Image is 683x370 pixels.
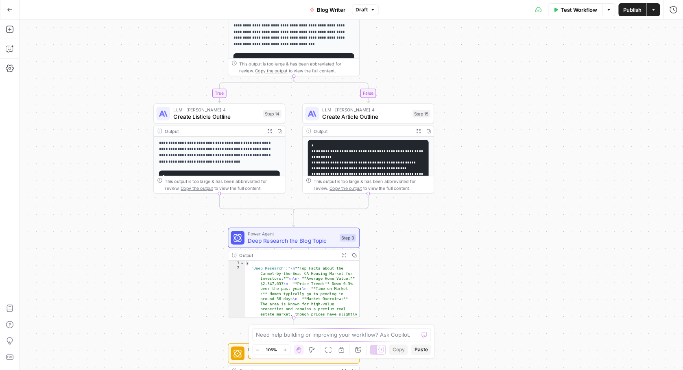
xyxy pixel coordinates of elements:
[356,6,368,13] span: Draft
[181,185,213,191] span: Copy the output
[239,252,336,259] div: Output
[322,112,409,121] span: Create Article Outline
[392,346,404,353] span: Copy
[228,261,245,266] div: 1
[389,344,408,355] button: Copy
[414,346,428,353] span: Paste
[623,6,642,14] span: Publish
[165,178,281,191] div: This output is too large & has been abbreviated for review. to view the full content.
[618,3,646,16] button: Publish
[548,3,602,16] button: Test Workflow
[294,76,369,102] g: Edge from step_6 to step_15
[412,110,430,118] div: Step 15
[240,261,244,266] span: Toggle code folding, rows 1 through 3
[255,68,287,74] span: Copy the output
[263,110,281,118] div: Step 14
[352,4,379,15] button: Draft
[218,76,294,102] g: Edge from step_6 to step_14
[239,61,356,74] div: This output is too large & has been abbreviated for review. to view the full content.
[329,185,362,191] span: Copy the output
[305,3,350,16] button: Blog Writer
[561,6,597,14] span: Test Workflow
[314,128,410,135] div: Output
[292,211,295,227] g: Edge from step_6-conditional-end to step_3
[165,128,262,135] div: Output
[219,194,294,213] g: Edge from step_14 to step_6-conditional-end
[317,6,345,14] span: Blog Writer
[340,234,356,242] div: Step 3
[248,231,336,237] span: Power Agent
[322,107,409,113] span: LLM · [PERSON_NAME] 4
[248,352,336,361] span: Create Article from Outline
[411,344,431,355] button: Paste
[294,194,368,213] g: Edge from step_15 to step_6-conditional-end
[228,227,360,318] div: Power AgentDeep Research the Blog TopicStep 3Output{ "Deep Research":"\n**Top Facts about the Car...
[173,107,260,113] span: LLM · [PERSON_NAME] 4
[266,346,277,353] span: 105%
[314,178,430,191] div: This output is too large & has been abbreviated for review. to view the full content.
[248,236,336,245] span: Deep Research the Blog Topic
[173,112,260,121] span: Create Listicle Outline
[248,346,336,353] span: Power Agent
